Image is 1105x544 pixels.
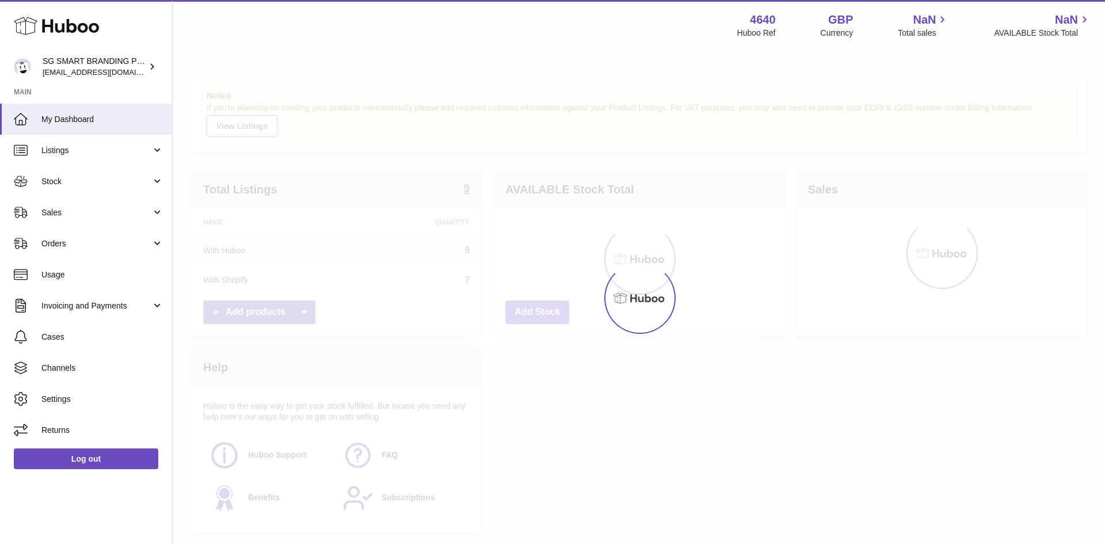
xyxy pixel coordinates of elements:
span: NaN [1055,12,1078,28]
span: Total sales [898,28,949,39]
span: Listings [41,145,151,156]
span: Usage [41,269,163,280]
a: NaN Total sales [898,12,949,39]
span: Orders [41,238,151,249]
span: Invoicing and Payments [41,300,151,311]
img: internalAdmin-4640@internal.huboo.com [14,58,31,75]
span: Returns [41,425,163,436]
span: Channels [41,363,163,374]
span: NaN [913,12,936,28]
div: Huboo Ref [737,28,776,39]
div: Currency [821,28,853,39]
a: Log out [14,448,158,469]
span: Stock [41,176,151,187]
span: Cases [41,332,163,343]
span: Sales [41,207,151,218]
strong: 4640 [750,12,776,28]
strong: GBP [828,12,853,28]
span: AVAILABLE Stock Total [994,28,1091,39]
div: SG SMART BRANDING PTE. LTD. [43,56,146,78]
span: My Dashboard [41,114,163,125]
a: NaN AVAILABLE Stock Total [994,12,1091,39]
span: Settings [41,394,163,405]
span: [EMAIL_ADDRESS][DOMAIN_NAME] [43,67,169,77]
